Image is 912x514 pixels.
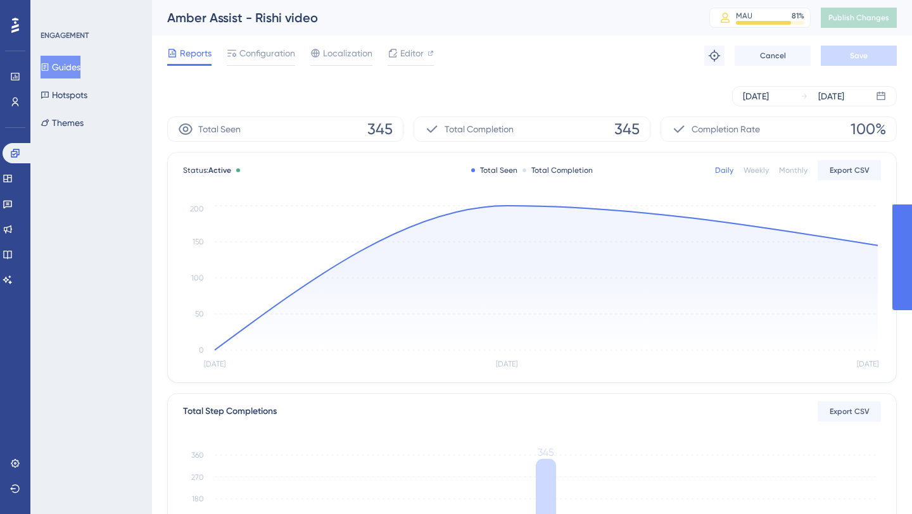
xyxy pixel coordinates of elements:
div: Daily [715,165,733,175]
div: Total Seen [471,165,517,175]
div: ENGAGEMENT [41,30,89,41]
div: Amber Assist - Rishi video [167,9,678,27]
span: Localization [323,46,372,61]
tspan: 0 [199,346,204,354]
span: Total Seen [198,122,241,137]
tspan: 360 [191,451,204,460]
span: 100% [851,119,886,139]
span: Export CSV [830,165,870,175]
button: Publish Changes [821,8,897,28]
div: [DATE] [818,89,844,104]
iframe: UserGuiding AI Assistant Launcher [859,464,897,502]
tspan: 100 [191,273,204,282]
span: Export CSV [830,406,870,417]
span: 345 [614,119,640,139]
div: Total Completion [522,165,593,175]
button: Export CSV [818,160,881,180]
button: Export CSV [818,401,881,422]
div: MAU [736,11,752,21]
tspan: 270 [191,473,204,482]
span: 345 [367,119,393,139]
div: 81 % [792,11,804,21]
tspan: 50 [195,310,204,318]
tspan: 150 [193,237,204,246]
span: Configuration [239,46,295,61]
button: Save [821,46,897,66]
tspan: 180 [192,494,204,503]
div: [DATE] [743,89,769,104]
span: Status: [183,165,231,175]
button: Cancel [735,46,811,66]
button: Themes [41,111,84,134]
button: Guides [41,56,80,78]
div: Monthly [779,165,807,175]
tspan: [DATE] [496,360,517,368]
button: Hotspots [41,84,87,106]
span: Reports [180,46,212,61]
span: Publish Changes [828,13,889,23]
span: Save [850,51,868,61]
div: Total Step Completions [183,404,277,419]
tspan: [DATE] [204,360,225,368]
tspan: 345 [538,446,554,458]
span: Completion Rate [692,122,760,137]
tspan: 200 [190,204,204,213]
tspan: [DATE] [857,360,878,368]
span: Total Completion [445,122,514,137]
span: Cancel [760,51,786,61]
span: Editor [400,46,424,61]
div: Weekly [744,165,769,175]
span: Active [208,166,231,175]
